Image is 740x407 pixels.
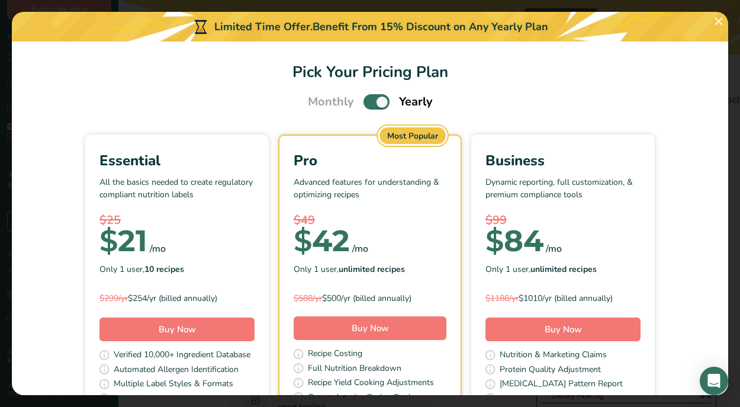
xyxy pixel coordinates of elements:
span: $588/yr [294,293,322,304]
span: Full Nutrition Breakdown [308,362,401,377]
span: Only 1 user, [294,263,405,275]
div: $1010/yr (billed annually) [485,292,641,305]
p: All the basics needed to create regulatory compliant nutrition labels [99,176,255,211]
div: Essential [99,150,255,171]
p: Advanced features for understanding & optimizing recipes [294,176,446,211]
span: $299/yr [99,293,128,304]
div: $25 [99,211,255,229]
div: 42 [294,229,350,253]
b: unlimited recipes [339,264,405,275]
span: Nutrition & Marketing Claims [500,348,607,363]
div: /mo [352,242,368,256]
span: $1188/yr [485,293,519,304]
span: Recipe Yield Cooking Adjustments [308,376,434,391]
span: Buy Now [352,322,389,334]
span: Protein Quality Adjustment [500,363,601,378]
button: Buy Now [485,318,641,341]
span: Only 1 user, [99,263,184,275]
span: Only 1 user, [485,263,597,275]
div: Open Intercom Messenger [700,367,728,395]
span: Recipe Costing [308,347,362,362]
span: $ [294,223,312,259]
button: Buy Now [294,316,446,340]
span: Buy Now [159,323,196,335]
span: $ [485,223,504,259]
span: Monthly [308,93,354,111]
div: 84 [485,229,543,253]
span: Comprehensive Recipe Cards [308,391,414,406]
p: Dynamic reporting, full customization, & premium compliance tools [485,176,641,211]
h1: Pick Your Pricing Plan [26,60,714,84]
span: Multiple Label Styles & Formats [114,377,233,392]
span: Yearly [399,93,433,111]
div: $500/yr (billed annually) [294,292,446,305]
div: $254/yr (billed annually) [99,292,255,305]
div: $99 [485,211,641,229]
span: Buy Now [545,323,582,335]
button: Buy Now [99,318,255,341]
b: unlimited recipes [530,264,597,275]
div: Pro [294,150,446,171]
div: Benefit From 15% Discount on Any Yearly Plan [313,19,548,35]
div: Most Popular [379,127,446,144]
div: Business [485,150,641,171]
span: Verified 10,000+ Ingredient Database [114,348,250,363]
span: $ [99,223,118,259]
span: Menu Label Report [500,392,570,407]
span: Show/Hide Nutrients & Vitamins [114,392,235,407]
span: [MEDICAL_DATA] Pattern Report [500,377,623,392]
span: Automated Allergen Identification [114,363,239,378]
div: /mo [546,242,562,256]
div: Limited Time Offer. [12,12,728,41]
b: 10 recipes [144,264,184,275]
div: 21 [99,229,147,253]
div: $49 [294,211,446,229]
div: /mo [150,242,166,256]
